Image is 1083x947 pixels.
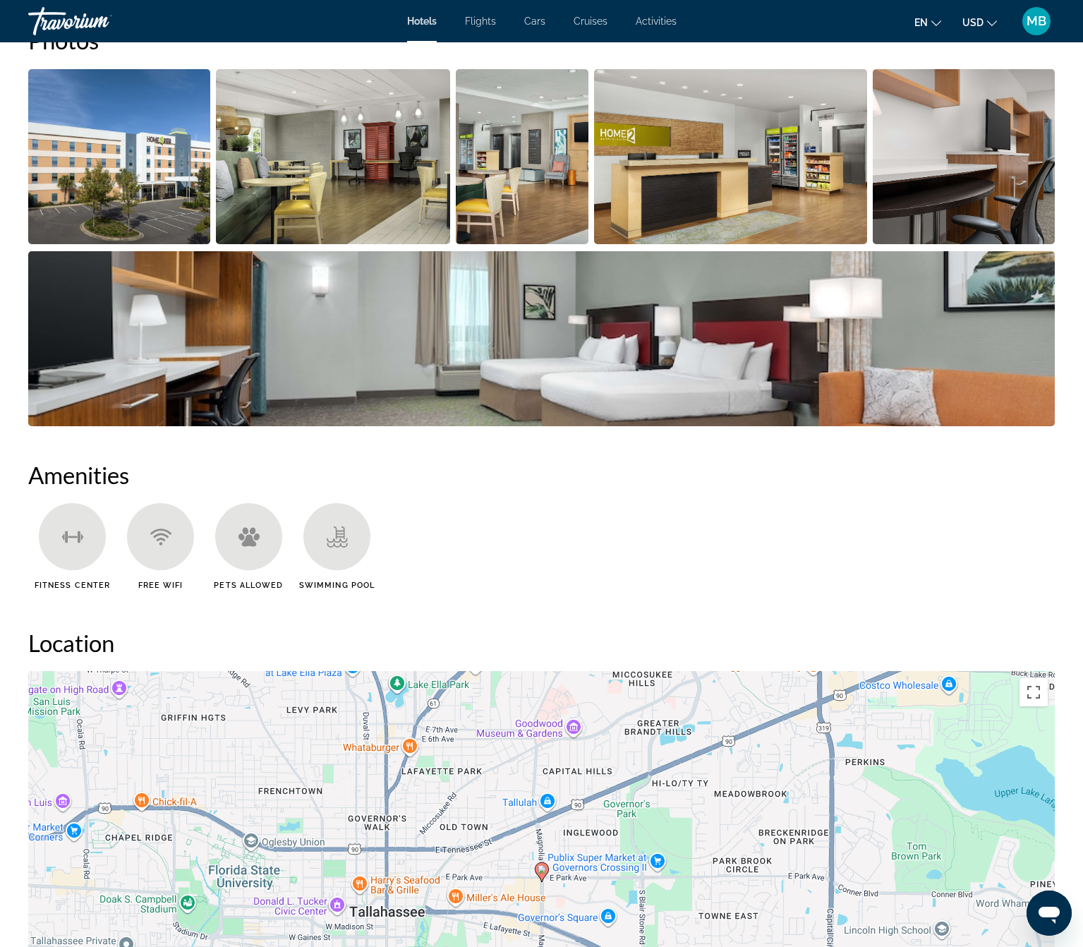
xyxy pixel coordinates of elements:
button: Open full-screen image slider [594,68,868,245]
a: Cruises [574,16,607,27]
button: Open full-screen image slider [456,68,588,245]
span: Pets Allowed [214,581,283,590]
span: Free WiFi [138,581,183,590]
button: Open full-screen image slider [28,251,1055,427]
button: Change currency [962,12,997,32]
button: User Menu [1018,6,1055,36]
a: Hotels [407,16,437,27]
a: Activities [636,16,677,27]
span: Swimming Pool [299,581,375,590]
a: Travorium [28,3,169,40]
button: Change language [914,12,941,32]
h2: Location [28,629,1055,657]
button: Open full-screen image slider [873,68,1055,245]
h2: Amenities [28,461,1055,489]
button: Open full-screen image slider [28,68,210,245]
span: en [914,17,928,28]
a: Flights [465,16,496,27]
button: Open full-screen image slider [216,68,451,245]
button: Toggle fullscreen view [1020,678,1048,706]
iframe: Button to launch messaging window [1027,891,1072,936]
a: Cars [524,16,545,27]
span: Fitness Center [35,581,110,590]
span: USD [962,17,984,28]
span: MB [1027,14,1046,28]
